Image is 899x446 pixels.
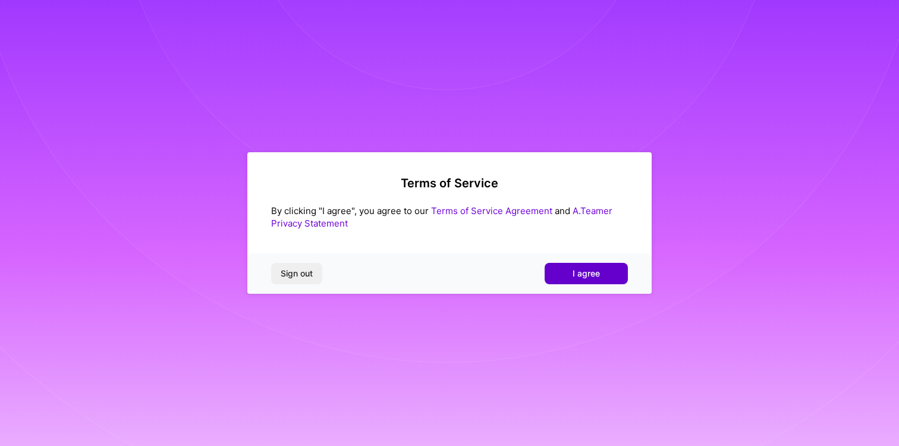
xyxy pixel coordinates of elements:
[271,263,322,284] button: Sign out
[281,268,313,279] span: Sign out
[545,263,628,284] button: I agree
[271,205,628,230] div: By clicking "I agree", you agree to our and
[271,176,628,190] h2: Terms of Service
[431,205,552,216] a: Terms of Service Agreement
[573,268,600,279] span: I agree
